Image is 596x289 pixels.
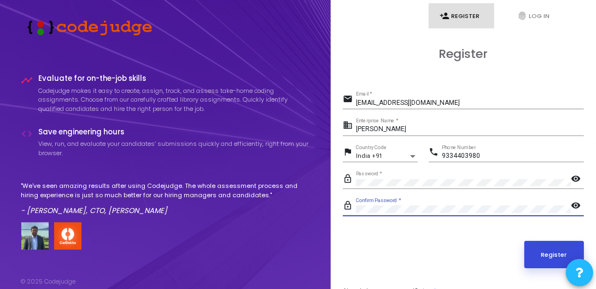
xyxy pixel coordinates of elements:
mat-icon: business [343,120,356,133]
em: - [PERSON_NAME], CTO, [PERSON_NAME] [21,205,168,216]
h4: Save engineering hours [39,128,310,137]
a: fingerprintLog In [506,3,572,29]
h4: Evaluate for on-the-job skills [39,74,310,83]
i: person_add [440,11,449,21]
img: user image [21,222,49,250]
div: © 2025 Codejudge [21,277,76,286]
mat-icon: email [343,93,356,107]
button: Register [524,241,585,268]
mat-icon: lock_outline [343,200,356,213]
input: Enterprise Name [356,126,584,133]
span: India +91 [356,152,382,160]
mat-icon: flag [343,146,356,160]
a: person_addRegister [429,3,494,29]
h3: Register [343,47,584,61]
img: company-logo [54,222,81,250]
mat-icon: visibility [571,200,584,213]
p: Codejudge makes it easy to create, assign, track, and assess take-home coding assignments. Choose... [39,86,310,114]
p: "We've seen amazing results after using Codejudge. The whole assessment process and hiring experi... [21,181,310,199]
input: Phone Number [442,152,584,160]
mat-icon: lock_outline [343,173,356,186]
i: fingerprint [517,11,527,21]
i: timeline [21,74,33,86]
i: code [21,128,33,140]
mat-icon: phone [429,146,442,160]
p: View, run, and evaluate your candidates’ submissions quickly and efficiently, right from your bro... [39,139,310,157]
mat-icon: visibility [571,173,584,186]
input: Email [356,99,584,107]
